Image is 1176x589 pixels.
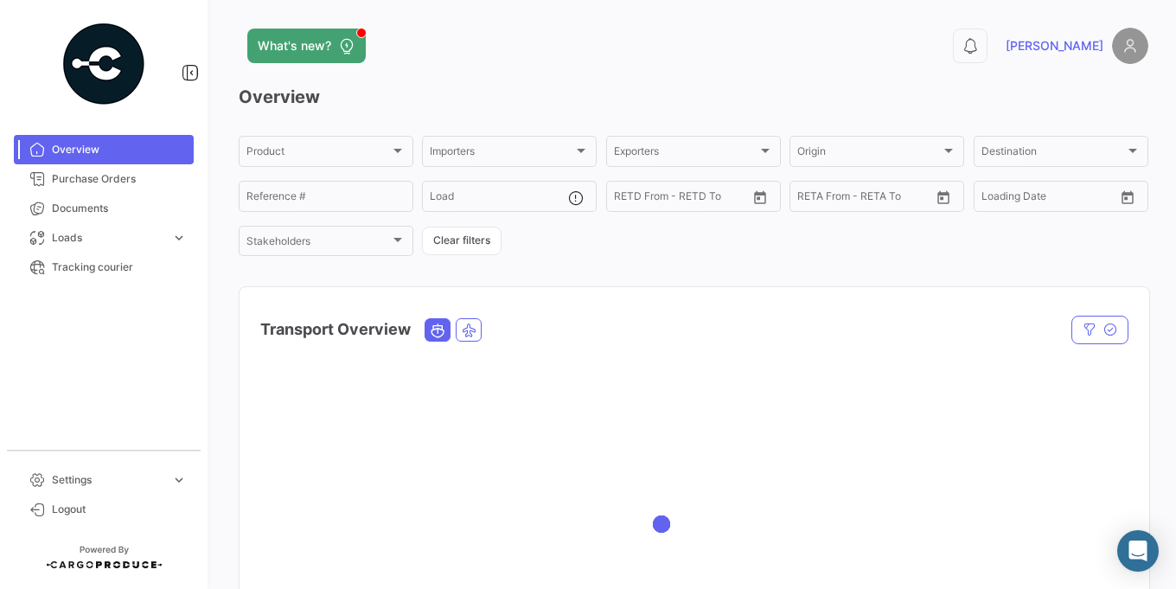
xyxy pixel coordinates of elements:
span: What's new? [258,37,331,54]
span: Loads [52,230,164,246]
span: [PERSON_NAME] [1006,37,1103,54]
input: To [650,193,713,205]
span: Purchase Orders [52,171,187,187]
div: Abrir Intercom Messenger [1117,530,1159,572]
a: Tracking courier [14,253,194,282]
span: Stakeholders [246,238,390,250]
button: Clear filters [422,227,502,255]
input: To [1018,193,1081,205]
button: Open calendar [930,184,956,210]
span: Settings [52,472,164,488]
span: Destination [981,148,1125,160]
span: Logout [52,502,187,517]
a: Overview [14,135,194,164]
a: Purchase Orders [14,164,194,194]
img: placeholder-user.png [1112,28,1148,64]
span: Exporters [614,148,757,160]
span: Documents [52,201,187,216]
input: From [797,193,821,205]
span: Overview [52,142,187,157]
button: What's new? [247,29,366,63]
img: powered-by.png [61,21,147,107]
button: Air [457,319,481,341]
span: Importers [430,148,573,160]
button: Ocean [425,319,450,341]
input: From [981,193,1006,205]
button: Open calendar [747,184,773,210]
h4: Transport Overview [260,317,411,342]
span: expand_more [171,230,187,246]
span: expand_more [171,472,187,488]
span: Product [246,148,390,160]
input: To [834,193,897,205]
h3: Overview [239,85,1148,109]
a: Documents [14,194,194,223]
span: Origin [797,148,941,160]
input: From [614,193,638,205]
button: Open calendar [1115,184,1141,210]
span: Tracking courier [52,259,187,275]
